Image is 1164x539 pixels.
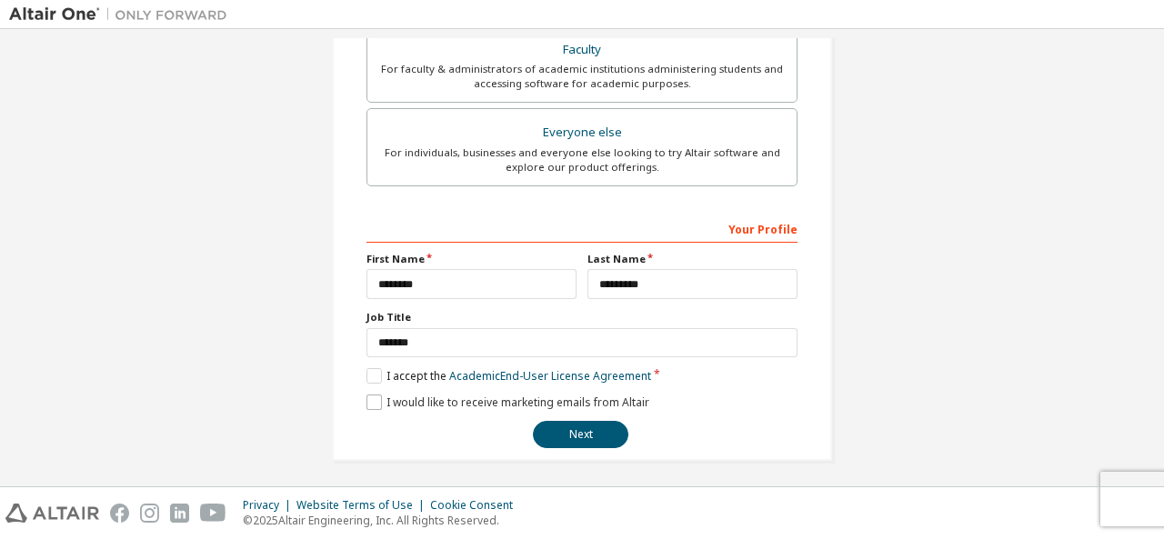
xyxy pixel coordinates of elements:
[449,368,651,384] a: Academic End-User License Agreement
[533,421,628,448] button: Next
[243,513,524,528] p: © 2025 Altair Engineering, Inc. All Rights Reserved.
[366,394,649,410] label: I would like to receive marketing emails from Altair
[140,504,159,523] img: instagram.svg
[587,252,798,266] label: Last Name
[430,498,524,513] div: Cookie Consent
[378,120,786,145] div: Everyone else
[366,214,798,243] div: Your Profile
[296,498,430,513] div: Website Terms of Use
[366,310,798,324] label: Job Title
[366,368,651,384] label: I accept the
[366,252,577,266] label: First Name
[5,504,99,523] img: altair_logo.svg
[9,5,236,24] img: Altair One
[110,504,129,523] img: facebook.svg
[378,37,786,63] div: Faculty
[200,504,226,523] img: youtube.svg
[378,145,786,175] div: For individuals, businesses and everyone else looking to try Altair software and explore our prod...
[170,504,189,523] img: linkedin.svg
[243,498,296,513] div: Privacy
[378,62,786,91] div: For faculty & administrators of academic institutions administering students and accessing softwa...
